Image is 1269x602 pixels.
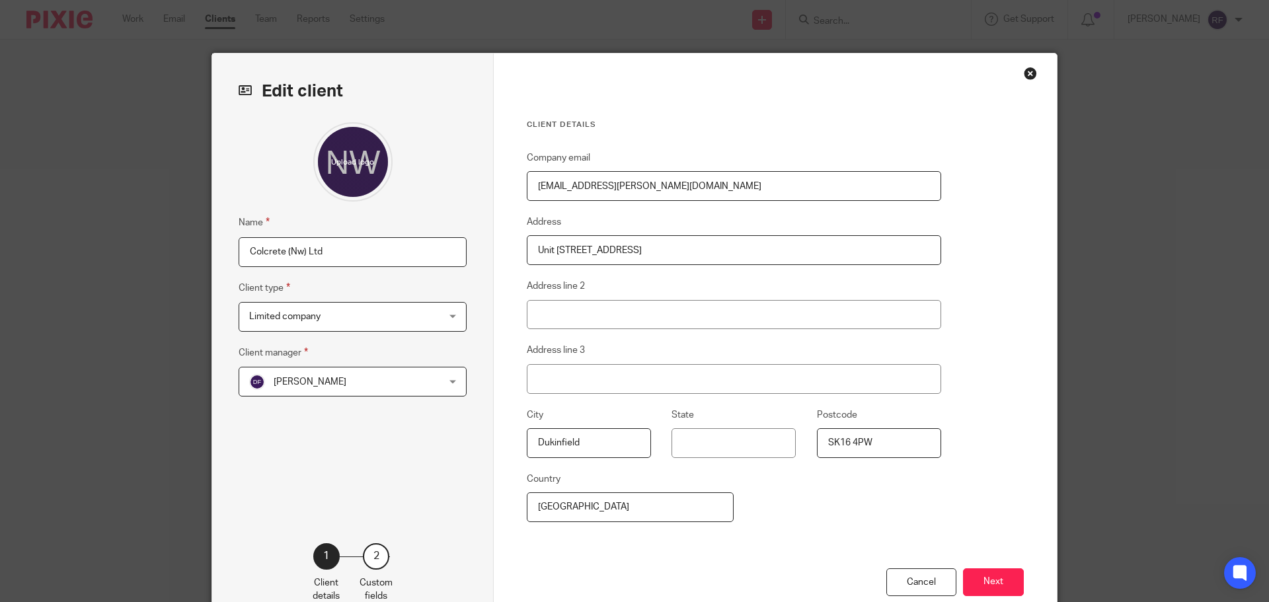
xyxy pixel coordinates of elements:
label: City [527,408,543,422]
label: Address line 3 [527,344,585,357]
h2: Edit client [239,80,467,102]
label: Company email [527,151,590,165]
label: Address [527,215,561,229]
div: 1 [313,543,340,570]
img: svg%3E [249,374,265,390]
label: Client type [239,280,290,295]
span: Limited company [249,312,321,321]
div: Cancel [886,568,956,597]
button: Next [963,568,1024,597]
label: Client manager [239,345,308,360]
div: Close this dialog window [1024,67,1037,80]
label: Address line 2 [527,280,585,293]
span: [PERSON_NAME] [274,377,346,387]
label: Country [527,472,560,486]
label: Name [239,215,270,230]
h3: Client details [527,120,941,130]
label: State [672,408,694,422]
div: 2 [363,543,389,570]
label: Postcode [817,408,857,422]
